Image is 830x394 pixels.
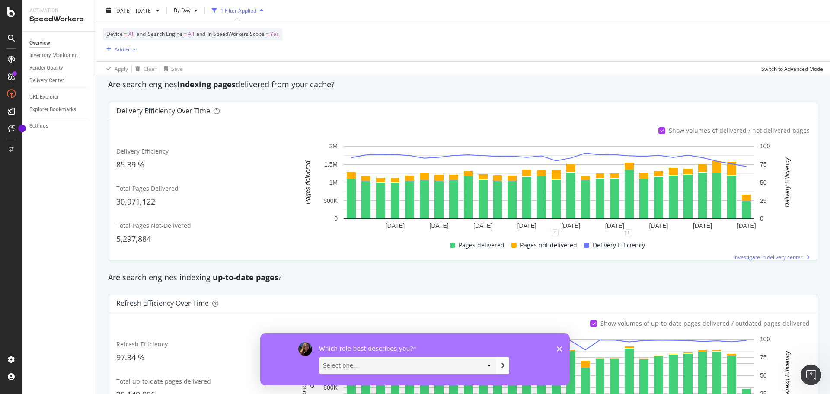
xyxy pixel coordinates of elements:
button: By Day [170,3,201,17]
button: Clear [132,62,156,76]
div: 1 [552,229,559,236]
div: Tooltip anchor [18,125,26,132]
div: Add Filter [115,45,137,53]
text: 100 [760,143,770,150]
div: Are search engines indexing ? [104,272,822,283]
span: and [196,30,205,38]
div: Delivery Efficiency over time [116,106,210,115]
div: Clear [144,65,156,72]
a: Investigate in delivery center [734,253,810,261]
text: 1.5M [324,161,338,168]
span: Investigate in delivery center [734,253,803,261]
span: Delivery Efficiency [593,240,645,250]
span: In SpeedWorkers Scope [207,30,265,38]
a: Render Quality [29,64,89,73]
text: [DATE] [605,222,624,229]
text: [DATE] [649,222,668,229]
div: 1 Filter Applied [220,6,256,14]
a: Inventory Monitoring [29,51,89,60]
div: Overview [29,38,50,48]
div: Explorer Bookmarks [29,105,76,114]
text: [DATE] [473,222,492,229]
text: 100 [760,336,770,343]
text: [DATE] [737,222,756,229]
button: Add Filter [103,44,137,54]
text: 50 [760,179,767,186]
button: [DATE] - [DATE] [103,3,163,17]
text: Delivery Efficiency [784,157,791,207]
a: URL Explorer [29,93,89,102]
iframe: Survey by Laura from Botify [260,333,570,385]
span: Pages not delivered [520,240,577,250]
div: SpeedWorkers [29,14,89,24]
strong: indexing pages [177,79,236,90]
text: Pages delivered [304,160,311,205]
span: 97.34 % [116,352,144,362]
text: [DATE] [386,222,405,229]
span: Refresh Efficiency [116,340,168,348]
span: = [266,30,269,38]
text: 50 [760,372,767,379]
span: Total up-to-date pages delivered [116,377,211,385]
a: Delivery Center [29,76,89,85]
text: [DATE] [430,222,449,229]
a: Settings [29,122,89,131]
div: Settings [29,122,48,131]
div: Save [171,65,183,72]
text: [DATE] [517,222,536,229]
div: Refresh Efficiency over time [116,299,209,308]
span: Device [106,30,123,38]
span: Search Engine [148,30,182,38]
span: Total Pages Delivered [116,184,179,192]
div: Activation [29,7,89,14]
div: Inventory Monitoring [29,51,78,60]
a: Overview [29,38,89,48]
text: 0 [760,215,763,222]
text: 2M [329,143,338,150]
span: = [124,30,127,38]
text: 25 [760,197,767,204]
span: 5,297,884 [116,234,151,244]
div: 1 [625,229,632,236]
span: 85.39 % [116,159,144,170]
text: 75 [760,354,767,361]
button: 1 Filter Applied [208,3,267,17]
span: 30,971,122 [116,196,155,207]
text: 75 [760,161,767,168]
text: [DATE] [693,222,712,229]
div: Show volumes of delivered / not delivered pages [669,126,810,135]
text: 0 [334,215,338,222]
span: All [188,28,194,40]
text: [DATE] [561,222,580,229]
strong: up-to-date pages [213,272,278,282]
div: URL Explorer [29,93,59,102]
div: Switch to Advanced Mode [761,65,823,72]
div: Show volumes of up-to-date pages delivered / outdated pages delivered [600,319,810,328]
text: 1M [329,179,338,186]
span: All [128,28,134,40]
button: Apply [103,62,128,76]
div: Apply [115,65,128,72]
span: By Day [170,6,191,14]
button: Switch to Advanced Mode [758,62,823,76]
text: 500K [323,384,338,391]
div: Are search engines delivered from your cache? [104,79,822,90]
span: = [184,30,187,38]
svg: A chart. [292,142,805,233]
a: Explorer Bookmarks [29,105,89,114]
div: Render Quality [29,64,63,73]
div: Delivery Center [29,76,64,85]
span: [DATE] - [DATE] [115,6,153,14]
span: Total Pages Not-Delivered [116,221,191,230]
span: Pages delivered [459,240,504,250]
text: 500K [323,197,338,204]
button: Save [160,62,183,76]
iframe: Intercom live chat [801,365,821,385]
span: and [137,30,146,38]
